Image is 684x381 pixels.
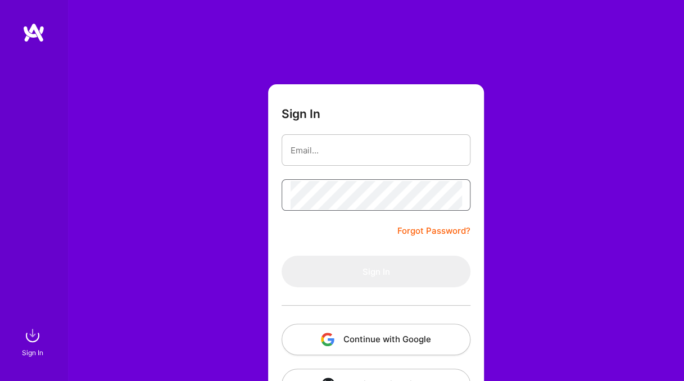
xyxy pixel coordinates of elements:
[21,324,44,347] img: sign in
[282,256,470,287] button: Sign In
[282,324,470,355] button: Continue with Google
[22,347,43,359] div: Sign In
[22,22,45,43] img: logo
[321,333,334,346] img: icon
[397,224,470,238] a: Forgot Password?
[282,107,320,121] h3: Sign In
[24,324,44,359] a: sign inSign In
[291,136,461,165] input: Email...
